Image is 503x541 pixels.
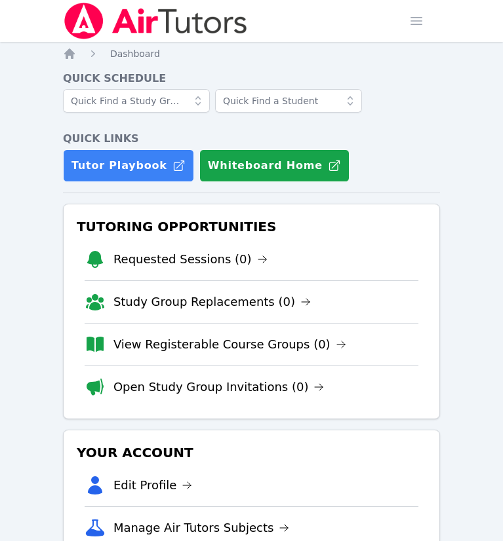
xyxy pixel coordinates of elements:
nav: Breadcrumb [63,47,440,60]
input: Quick Find a Student [215,89,362,113]
button: Whiteboard Home [199,149,350,182]
a: Requested Sessions (0) [113,250,268,269]
a: Manage Air Tutors Subjects [113,519,290,537]
a: Edit Profile [113,476,193,494]
a: View Registerable Course Groups (0) [113,335,346,354]
input: Quick Find a Study Group [63,89,210,113]
h3: Tutoring Opportunities [74,215,429,238]
a: Tutor Playbook [63,149,194,182]
img: Air Tutors [63,3,249,39]
h4: Quick Links [63,131,440,147]
a: Dashboard [110,47,160,60]
h4: Quick Schedule [63,71,440,86]
span: Dashboard [110,48,160,59]
a: Study Group Replacements (0) [113,293,311,311]
a: Open Study Group Invitations (0) [113,378,325,396]
h3: Your Account [74,441,429,464]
